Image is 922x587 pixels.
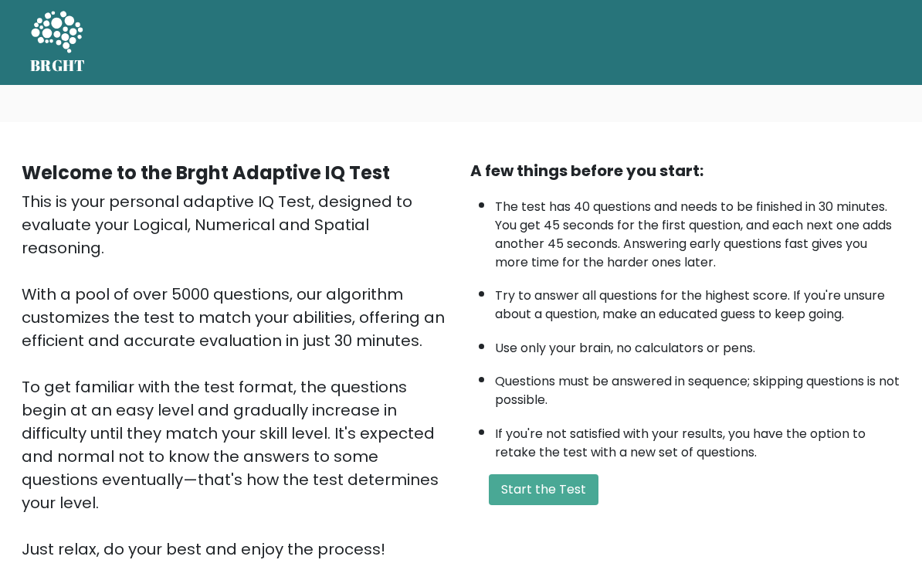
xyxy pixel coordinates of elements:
[470,159,900,182] div: A few things before you start:
[495,279,900,324] li: Try to answer all questions for the highest score. If you're unsure about a question, make an edu...
[495,365,900,409] li: Questions must be answered in sequence; skipping questions is not possible.
[30,56,86,75] h5: BRGHT
[495,331,900,358] li: Use only your brain, no calculators or pens.
[495,190,900,272] li: The test has 40 questions and needs to be finished in 30 minutes. You get 45 seconds for the firs...
[22,160,390,185] b: Welcome to the Brght Adaptive IQ Test
[22,190,452,561] div: This is your personal adaptive IQ Test, designed to evaluate your Logical, Numerical and Spatial ...
[30,6,86,79] a: BRGHT
[495,417,900,462] li: If you're not satisfied with your results, you have the option to retake the test with a new set ...
[489,474,598,505] button: Start the Test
